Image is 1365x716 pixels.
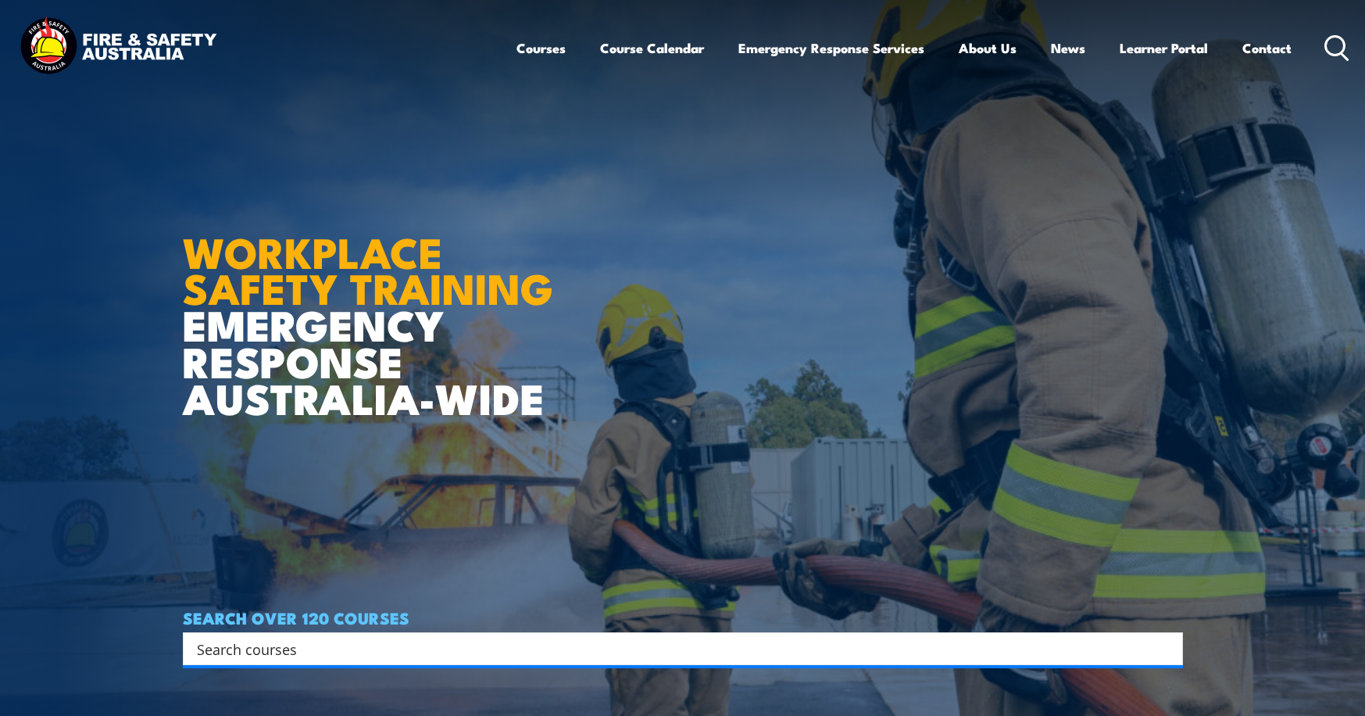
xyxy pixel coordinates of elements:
a: Courses [516,27,566,69]
a: News [1051,27,1085,69]
strong: WORKPLACE SAFETY TRAINING [183,218,553,320]
input: Search input [197,637,1149,661]
button: Search magnifier button [1156,638,1177,660]
a: Learner Portal [1120,27,1208,69]
a: Course Calendar [600,27,704,69]
h4: SEARCH OVER 120 COURSES [183,609,1183,626]
h1: EMERGENCY RESPONSE AUSTRALIA-WIDE [183,194,565,416]
a: Emergency Response Services [738,27,924,69]
a: Contact [1242,27,1292,69]
form: Search form [200,638,1152,660]
a: About Us [959,27,1017,69]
